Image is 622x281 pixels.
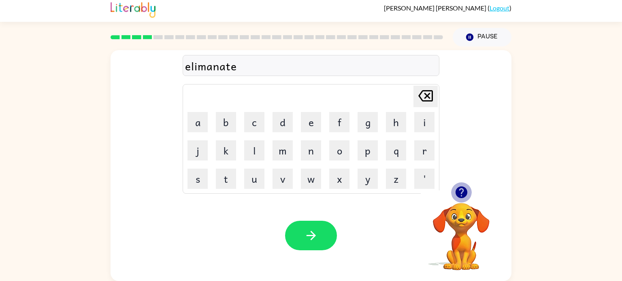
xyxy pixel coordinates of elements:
[490,4,509,12] a: Logout
[384,4,511,12] div: ( )
[329,140,349,161] button: o
[216,140,236,161] button: k
[329,112,349,132] button: f
[453,28,511,46] button: Pause
[244,169,264,189] button: u
[358,140,378,161] button: p
[273,140,293,161] button: m
[244,140,264,161] button: l
[216,169,236,189] button: t
[386,112,406,132] button: h
[216,112,236,132] button: b
[358,169,378,189] button: y
[358,112,378,132] button: g
[187,112,208,132] button: a
[301,112,321,132] button: e
[414,112,435,132] button: i
[273,112,293,132] button: d
[414,169,435,189] button: '
[386,169,406,189] button: z
[384,4,488,12] span: [PERSON_NAME] [PERSON_NAME]
[187,169,208,189] button: s
[301,169,321,189] button: w
[244,112,264,132] button: c
[421,190,502,271] video: Your browser must support playing .mp4 files to use Literably. Please try using another browser.
[185,57,437,74] div: elimanate
[301,140,321,161] button: n
[329,169,349,189] button: x
[187,140,208,161] button: j
[414,140,435,161] button: r
[386,140,406,161] button: q
[273,169,293,189] button: v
